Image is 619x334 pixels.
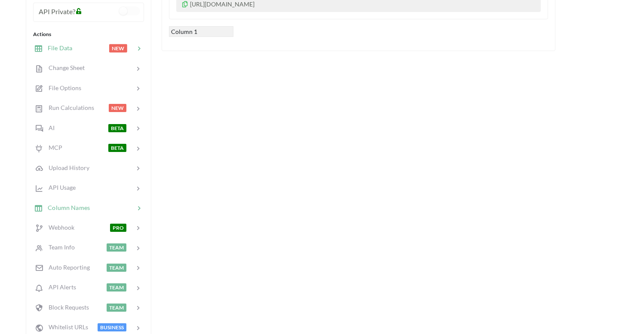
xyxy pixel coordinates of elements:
span: API Private? [39,7,75,15]
span: BETA [108,124,126,132]
span: Column Names [43,203,90,211]
div: Actions [33,30,144,38]
span: File Data [43,44,72,52]
span: BUSINESS [98,323,126,331]
span: API Alerts [43,283,76,291]
span: Webhook [43,224,74,231]
span: Upload History [43,164,89,171]
span: Block Requests [43,304,89,311]
span: NEW [109,104,126,112]
span: TEAM [107,264,126,272]
span: Run Calculations [43,104,94,111]
div: Column 1 [169,26,233,37]
span: File Options [43,84,81,91]
span: MCP [43,144,62,151]
span: TEAM [107,283,126,291]
span: Whitelist URLs [43,323,88,331]
span: BETA [108,144,126,152]
span: Team Info [43,243,75,251]
span: Change Sheet [43,64,85,71]
span: TEAM [107,304,126,312]
span: AI [43,124,55,131]
span: API Usage [43,184,76,191]
span: NEW [109,44,127,52]
span: TEAM [107,243,126,252]
span: PRO [110,224,126,232]
span: Auto Reporting [43,264,90,271]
